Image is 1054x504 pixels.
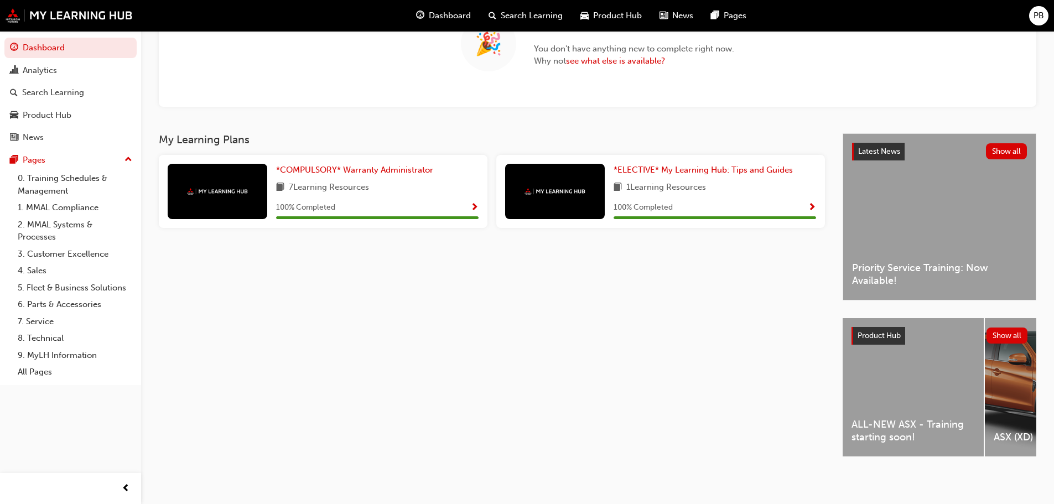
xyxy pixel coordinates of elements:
a: car-iconProduct Hub [572,4,651,27]
a: 6. Parts & Accessories [13,296,137,313]
span: car-icon [580,9,589,23]
div: Pages [23,154,45,167]
button: PB [1029,6,1048,25]
a: 9. MyLH Information [13,347,137,364]
a: 8. Technical [13,330,137,347]
a: 4. Sales [13,262,137,279]
a: search-iconSearch Learning [480,4,572,27]
span: Why not [534,55,734,67]
a: ALL-NEW ASX - Training starting soon! [843,318,984,456]
a: Latest NewsShow all [852,143,1027,160]
span: 7 Learning Resources [289,181,369,195]
a: Dashboard [4,38,137,58]
button: DashboardAnalyticsSearch LearningProduct HubNews [4,35,137,150]
span: You don ' t have anything new to complete right now. [534,43,734,55]
img: mmal [6,8,133,23]
span: search-icon [489,9,496,23]
a: 2. MMAL Systems & Processes [13,216,137,246]
span: Product Hub [593,9,642,22]
span: Latest News [858,147,900,156]
button: Show Progress [808,201,816,215]
img: mmal [187,188,248,195]
span: news-icon [10,133,18,143]
a: guage-iconDashboard [407,4,480,27]
h3: My Learning Plans [159,133,825,146]
span: PB [1034,9,1044,22]
a: Search Learning [4,82,137,103]
a: *ELECTIVE* My Learning Hub: Tips and Guides [614,164,797,176]
button: Pages [4,150,137,170]
button: Show all [986,143,1027,159]
span: 🎉 [475,38,502,50]
a: News [4,127,137,148]
span: ALL-NEW ASX - Training starting soon! [851,418,975,443]
span: book-icon [614,181,622,195]
div: Analytics [23,64,57,77]
span: 100 % Completed [276,201,335,214]
span: search-icon [10,88,18,98]
span: book-icon [276,181,284,195]
a: see what else is available? [566,56,665,66]
a: Analytics [4,60,137,81]
span: news-icon [660,9,668,23]
span: *COMPULSORY* Warranty Administrator [276,165,433,175]
span: *ELECTIVE* My Learning Hub: Tips and Guides [614,165,793,175]
div: News [23,131,44,144]
span: Dashboard [429,9,471,22]
a: 3. Customer Excellence [13,246,137,263]
span: Product Hub [858,331,901,340]
a: 1. MMAL Compliance [13,199,137,216]
a: Product HubShow all [851,327,1027,345]
span: pages-icon [711,9,719,23]
span: guage-icon [10,43,18,53]
span: guage-icon [416,9,424,23]
a: Latest NewsShow allPriority Service Training: Now Available! [843,133,1036,300]
a: 5. Fleet & Business Solutions [13,279,137,297]
span: Show Progress [808,203,816,213]
span: pages-icon [10,155,18,165]
a: Product Hub [4,105,137,126]
span: News [672,9,693,22]
span: 100 % Completed [614,201,673,214]
button: Show Progress [470,201,479,215]
span: up-icon [124,153,132,167]
span: Priority Service Training: Now Available! [852,262,1027,287]
a: *COMPULSORY* Warranty Administrator [276,164,438,176]
span: Search Learning [501,9,563,22]
span: prev-icon [122,482,130,496]
a: news-iconNews [651,4,702,27]
span: chart-icon [10,66,18,76]
a: 0. Training Schedules & Management [13,170,137,199]
a: All Pages [13,363,137,381]
span: Show Progress [470,203,479,213]
div: Search Learning [22,86,84,99]
button: Show all [986,328,1028,344]
span: 1 Learning Resources [626,181,706,195]
img: mmal [525,188,585,195]
span: Pages [724,9,746,22]
span: car-icon [10,111,18,121]
div: Product Hub [23,109,71,122]
a: 7. Service [13,313,137,330]
a: pages-iconPages [702,4,755,27]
